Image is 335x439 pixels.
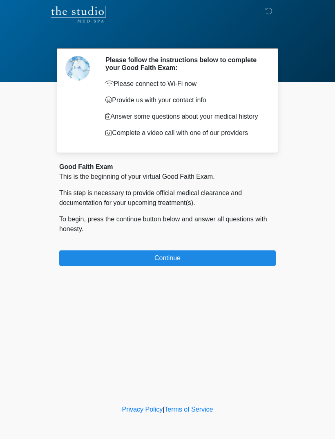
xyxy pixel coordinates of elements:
h1: ‎ ‎ [53,29,282,45]
h2: Please follow the instructions below to complete your Good Faith Exam: [105,56,264,72]
p: Provide us with your contact info [105,95,264,105]
p: This is the beginning of your virtual Good Faith Exam. [59,172,276,182]
p: This step is necessary to provide official medical clearance and documentation for your upcoming ... [59,188,276,208]
p: Please connect to Wi-Fi now [105,79,264,89]
img: Agent Avatar [65,56,90,81]
button: Continue [59,250,276,266]
a: Terms of Service [164,406,213,413]
p: To begin, press the continue button below and answer all questions with honesty. [59,214,276,234]
a: | [163,406,164,413]
div: Good Faith Exam [59,162,276,172]
img: The Studio Med Spa Logo [51,6,106,23]
p: Complete a video call with one of our providers [105,128,264,138]
a: Privacy Policy [122,406,163,413]
p: Answer some questions about your medical history [105,112,264,122]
